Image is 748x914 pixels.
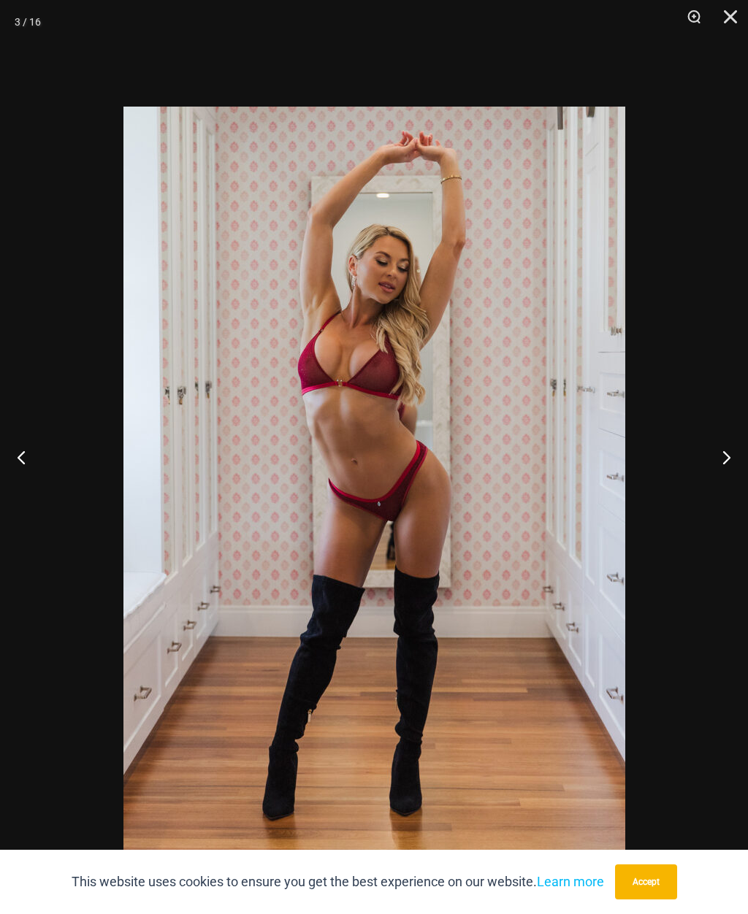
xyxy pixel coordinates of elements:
button: Next [693,420,748,494]
a: Learn more [537,874,604,889]
button: Accept [615,864,677,899]
div: 3 / 16 [15,11,41,33]
img: Guilty Pleasures Red 1045 Bra 6045 Thong 01 [123,107,625,859]
p: This website uses cookies to ensure you get the best experience on our website. [72,871,604,893]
